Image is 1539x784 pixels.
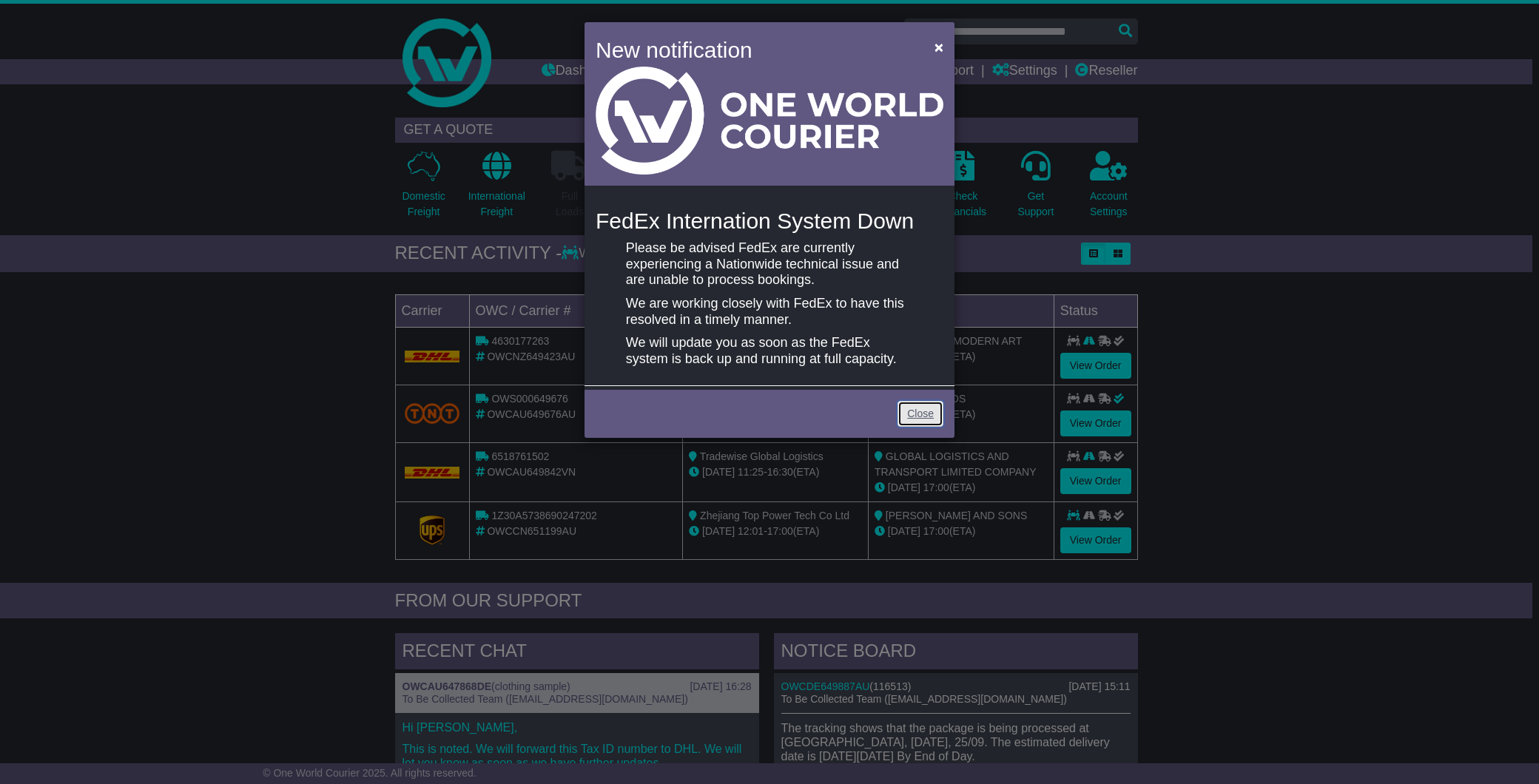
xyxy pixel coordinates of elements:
[927,32,951,62] button: Close
[626,335,913,367] p: We will update you as soon as the FedEx system is back up and running at full capacity.
[596,67,943,175] img: Light
[626,296,913,328] p: We are working closely with FedEx to have this resolved in a timely manner.
[934,38,943,55] span: ×
[596,33,913,67] h4: New notification
[898,401,943,427] a: Close
[626,240,913,288] p: Please be advised FedEx are currently experiencing a Nationwide technical issue and are unable to...
[596,209,943,233] h4: FedEx Internation System Down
